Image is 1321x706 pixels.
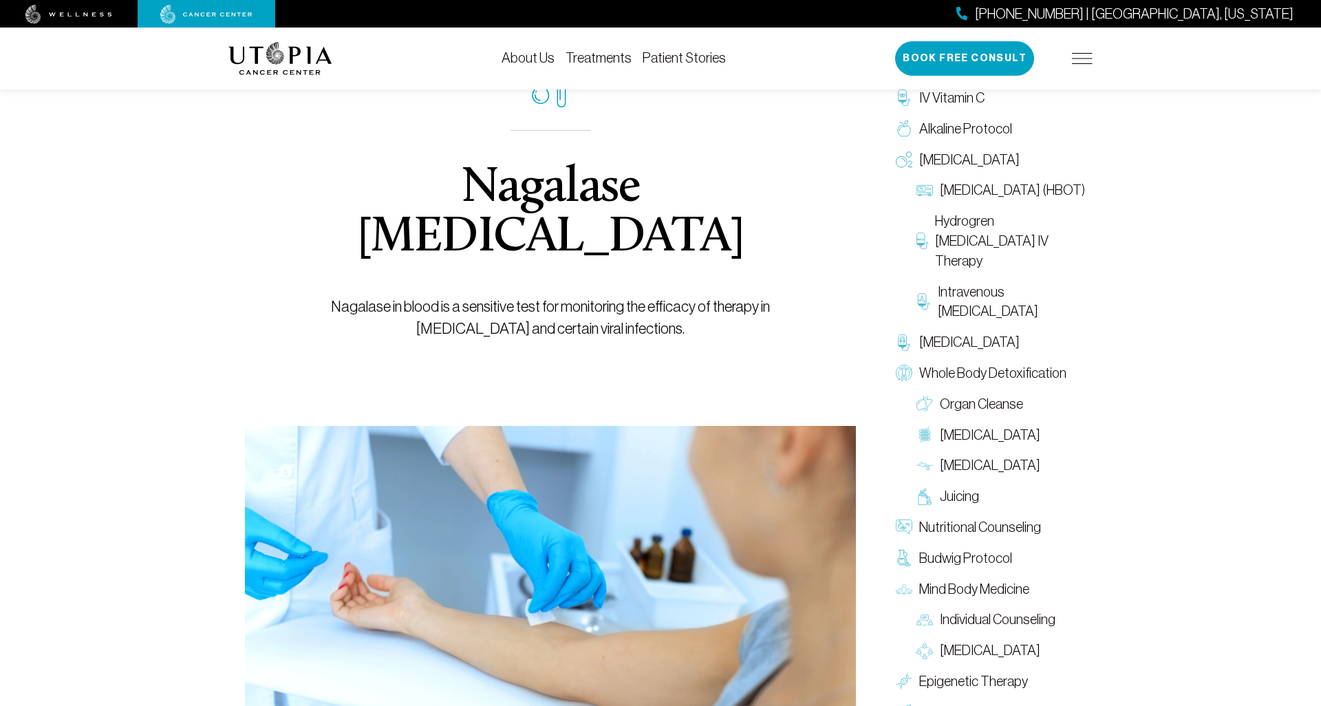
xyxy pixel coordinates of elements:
[889,114,1093,145] a: Alkaline Protocol
[277,164,825,263] h1: Nagalase [MEDICAL_DATA]
[919,119,1012,139] span: Alkaline Protocol
[889,83,1093,114] a: IV Vitamin C
[896,89,912,106] img: IV Vitamin C
[896,519,912,535] img: Nutritional Counseling
[916,489,933,505] img: Juicing
[1072,53,1093,64] img: icon-hamburger
[896,334,912,351] img: Chelation Therapy
[896,151,912,168] img: Oxygen Therapy
[919,332,1020,352] span: [MEDICAL_DATA]
[25,5,112,24] img: wellness
[938,282,1086,322] span: Intravenous [MEDICAL_DATA]
[896,550,912,566] img: Budwig Protocol
[910,277,1093,328] a: Intravenous [MEDICAL_DATA]
[940,641,1040,661] span: [MEDICAL_DATA]
[916,427,933,443] img: Colon Therapy
[910,635,1093,666] a: [MEDICAL_DATA]
[896,673,912,689] img: Epigenetic Therapy
[889,145,1093,175] a: [MEDICAL_DATA]
[940,486,979,506] span: Juicing
[889,327,1093,358] a: [MEDICAL_DATA]
[919,548,1012,568] span: Budwig Protocol
[919,363,1066,383] span: Whole Body Detoxification
[940,456,1040,475] span: [MEDICAL_DATA]
[910,389,1093,420] a: Organ Cleanse
[896,365,912,381] img: Whole Body Detoxification
[940,180,1085,200] span: [MEDICAL_DATA] (HBOT)
[910,604,1093,635] a: Individual Counseling
[940,394,1023,414] span: Organ Cleanse
[916,643,933,659] img: Group Therapy
[919,517,1041,537] span: Nutritional Counseling
[889,512,1093,543] a: Nutritional Counseling
[940,610,1055,630] span: Individual Counseling
[910,175,1093,206] a: [MEDICAL_DATA] (HBOT)
[910,481,1093,512] a: Juicing
[935,211,1086,270] span: Hydrogren [MEDICAL_DATA] IV Therapy
[643,50,726,65] a: Patient Stories
[532,73,569,108] img: icon
[889,574,1093,605] a: Mind Body Medicine
[916,612,933,628] img: Individual Counseling
[916,182,933,199] img: Hyperbaric Oxygen Therapy (HBOT)
[896,120,912,137] img: Alkaline Protocol
[916,293,931,310] img: Intravenous Ozone Therapy
[228,42,332,75] img: logo
[916,233,928,249] img: Hydrogren Peroxide IV Therapy
[889,666,1093,697] a: Epigenetic Therapy
[896,581,912,597] img: Mind Body Medicine
[919,88,985,108] span: IV Vitamin C
[895,41,1034,76] button: Book Free Consult
[889,543,1093,574] a: Budwig Protocol
[916,458,933,474] img: Lymphatic Massage
[940,425,1040,445] span: [MEDICAL_DATA]
[975,4,1293,24] span: [PHONE_NUMBER] | [GEOGRAPHIC_DATA], [US_STATE]
[502,50,555,65] a: About Us
[277,296,825,340] p: Nagalase in blood is a sensitive test for monitoring the efficacy of therapy in [MEDICAL_DATA] an...
[910,420,1093,451] a: [MEDICAL_DATA]
[916,396,933,412] img: Organ Cleanse
[910,206,1093,276] a: Hydrogren [MEDICAL_DATA] IV Therapy
[919,672,1028,692] span: Epigenetic Therapy
[956,4,1293,24] a: [PHONE_NUMBER] | [GEOGRAPHIC_DATA], [US_STATE]
[889,358,1093,389] a: Whole Body Detoxification
[566,50,632,65] a: Treatments
[919,579,1029,599] span: Mind Body Medicine
[919,150,1020,170] span: [MEDICAL_DATA]
[160,5,253,24] img: cancer center
[910,450,1093,481] a: [MEDICAL_DATA]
